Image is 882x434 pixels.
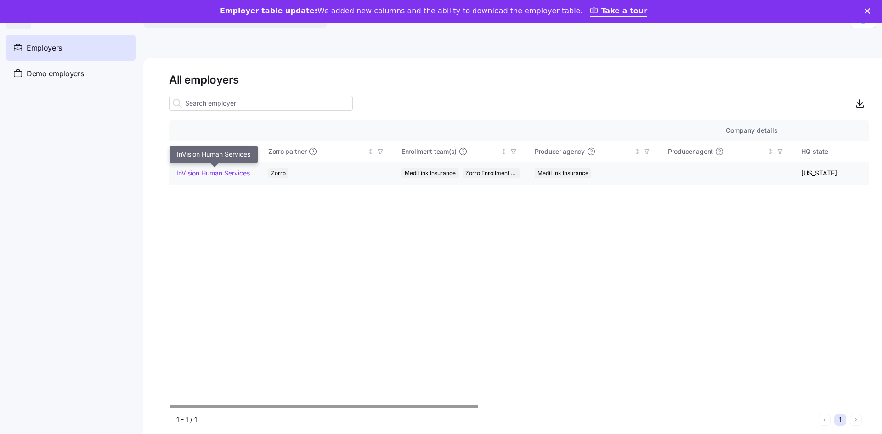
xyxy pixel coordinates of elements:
th: Company nameSorted ascending [169,141,261,162]
span: Zorro Enrollment Team [465,168,517,178]
button: Next page [850,414,862,426]
div: Company name [176,147,244,157]
span: MediLink Insurance [405,168,456,178]
div: 1 - 1 / 1 [176,415,815,424]
button: Previous page [819,414,831,426]
a: Demo employers [6,61,136,86]
a: InVision Human Services [176,169,250,178]
button: 1 [834,414,846,426]
div: Not sorted [501,148,507,155]
div: Not sorted [767,148,774,155]
h1: All employers [169,73,869,87]
th: Producer agentNot sorted [661,141,794,162]
span: Employers [27,42,62,54]
th: Enrollment team(s)Not sorted [394,141,527,162]
a: Employers [6,35,136,61]
span: Zorro [271,168,286,178]
span: MediLink Insurance [537,168,588,178]
span: Zorro partner [268,147,306,156]
a: Take a tour [590,6,648,17]
span: Producer agency [535,147,585,156]
div: Sorted ascending [246,148,252,155]
div: Not sorted [367,148,374,155]
span: Enrollment team(s) [401,147,457,156]
div: We added new columns and the ability to download the employer table. [220,6,583,16]
b: Employer table update: [220,6,317,15]
span: Producer agent [668,147,713,156]
span: Demo employers [27,68,84,79]
th: Producer agencyNot sorted [527,141,661,162]
div: Close [865,8,874,14]
th: Zorro partnerNot sorted [261,141,394,162]
div: Not sorted [634,148,640,155]
input: Search employer [169,96,353,111]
